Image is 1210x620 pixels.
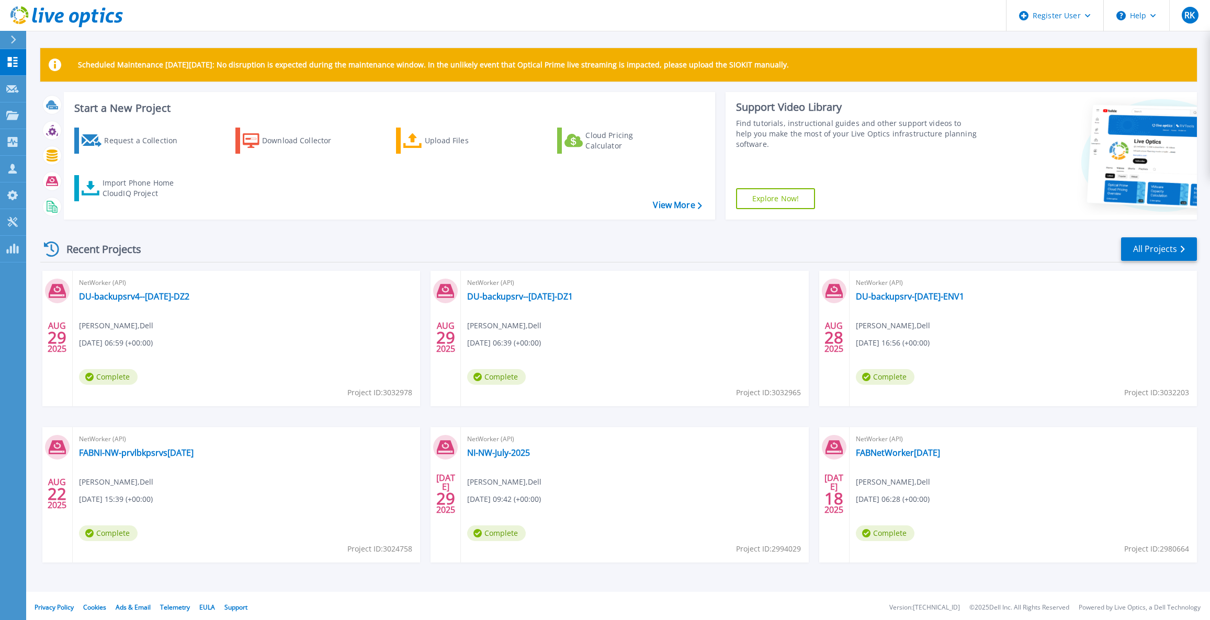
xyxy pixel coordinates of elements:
span: Project ID: 2980664 [1124,543,1189,555]
a: DU-backupsrv4--[DATE]-DZ2 [79,291,189,302]
span: NetWorker (API) [856,277,1191,289]
span: [DATE] 16:56 (+00:00) [856,337,930,349]
span: 29 [436,494,455,503]
div: [DATE] 2025 [824,475,844,513]
span: Project ID: 2994029 [736,543,801,555]
div: AUG 2025 [47,475,67,513]
span: [PERSON_NAME] , Dell [79,320,153,331]
div: AUG 2025 [47,318,67,357]
span: Complete [467,369,526,385]
span: Complete [79,369,138,385]
a: Cloud Pricing Calculator [557,128,674,154]
div: Request a Collection [104,130,188,151]
div: Upload Files [425,130,508,151]
span: 22 [48,489,66,498]
a: Cookies [83,603,106,612]
a: Explore Now! [736,188,816,209]
span: 29 [48,333,66,342]
span: Complete [856,525,914,541]
a: Request a Collection [74,128,191,154]
div: AUG 2025 [436,318,456,357]
div: Download Collector [262,130,346,151]
span: NetWorker (API) [467,277,802,289]
span: NetWorker (API) [467,433,802,445]
span: 28 [824,333,843,342]
span: [DATE] 06:59 (+00:00) [79,337,153,349]
li: Version: [TECHNICAL_ID] [889,604,960,611]
span: NetWorker (API) [79,277,414,289]
a: Support [224,603,247,612]
span: [DATE] 09:42 (+00:00) [467,493,541,505]
span: NetWorker (API) [856,433,1191,445]
li: © 2025 Dell Inc. All Rights Reserved [969,604,1069,611]
a: NI-NW-July-2025 [467,447,530,458]
a: FABNetWorker[DATE] [856,447,940,458]
span: [DATE] 06:39 (+00:00) [467,337,541,349]
span: [PERSON_NAME] , Dell [79,476,153,488]
a: View More [653,200,702,210]
div: Cloud Pricing Calculator [585,130,669,151]
span: Project ID: 3032203 [1124,387,1189,398]
span: [PERSON_NAME] , Dell [856,320,930,331]
span: NetWorker (API) [79,433,414,445]
span: Project ID: 3032978 [347,387,412,398]
span: Project ID: 3032965 [736,387,801,398]
span: [PERSON_NAME] , Dell [856,476,930,488]
a: EULA [199,603,215,612]
a: Telemetry [160,603,190,612]
div: Support Video Library [736,100,979,114]
span: Complete [79,525,138,541]
span: 29 [436,333,455,342]
a: DU-backupsrv-[DATE]-ENV1 [856,291,964,302]
a: All Projects [1121,237,1197,261]
a: Upload Files [396,128,513,154]
span: [PERSON_NAME] , Dell [467,476,541,488]
span: [DATE] 06:28 (+00:00) [856,493,930,505]
p: Scheduled Maintenance [DATE][DATE]: No disruption is expected during the maintenance window. In t... [78,61,789,69]
div: Find tutorials, instructional guides and other support videos to help you make the most of your L... [736,118,979,150]
a: Privacy Policy [35,603,74,612]
span: Complete [856,369,914,385]
span: RK [1184,11,1195,19]
div: AUG 2025 [824,318,844,357]
div: Import Phone Home CloudIQ Project [103,178,184,199]
span: Complete [467,525,526,541]
span: [DATE] 15:39 (+00:00) [79,493,153,505]
h3: Start a New Project [74,102,702,114]
span: 18 [824,494,843,503]
li: Powered by Live Optics, a Dell Technology [1079,604,1201,611]
div: Recent Projects [40,236,155,262]
div: [DATE] 2025 [436,475,456,513]
a: FABNI-NW-prvlbkpsrvs[DATE] [79,447,194,458]
a: DU-backupsrv--[DATE]-DZ1 [467,291,573,302]
a: Ads & Email [116,603,151,612]
span: Project ID: 3024758 [347,543,412,555]
a: Download Collector [235,128,352,154]
span: [PERSON_NAME] , Dell [467,320,541,331]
